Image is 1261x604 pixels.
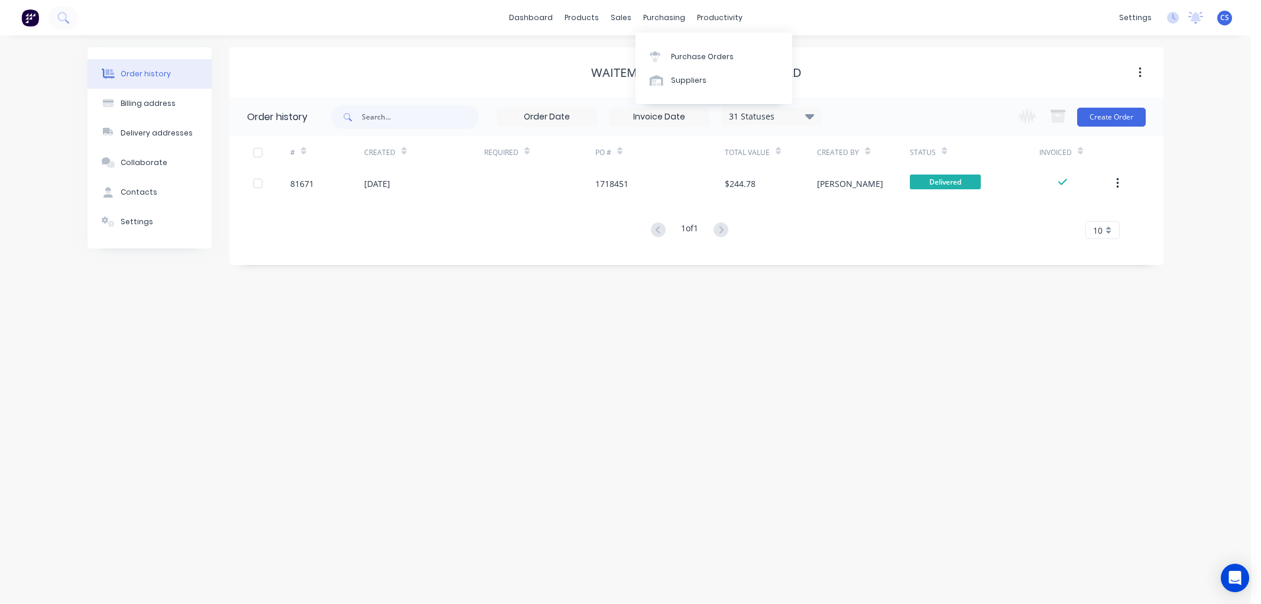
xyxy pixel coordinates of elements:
span: CS [1220,12,1229,23]
a: Purchase Orders [636,44,792,68]
div: Invoiced [1039,136,1113,169]
div: Waitemata District Health Board [591,66,802,80]
div: Created [364,147,396,158]
div: Status [910,136,1039,169]
div: 31 Statuses [722,110,821,123]
div: PO # [595,136,725,169]
div: Delivery addresses [121,128,193,138]
span: 10 [1093,224,1103,237]
div: Invoiced [1039,147,1072,158]
div: Total Value [725,136,817,169]
div: Required [484,147,518,158]
div: Created By [817,136,909,169]
div: $244.78 [725,177,756,190]
div: Billing address [121,98,176,109]
button: Settings [87,207,212,237]
span: Delivered [910,175,981,189]
input: Invoice Date [610,108,709,126]
div: Contacts [121,187,157,198]
div: 1 of 1 [681,222,698,239]
div: # [290,136,364,169]
div: Created By [817,147,859,158]
div: # [290,147,295,158]
div: sales [605,9,637,27]
div: Purchase Orders [671,51,734,62]
div: settings [1113,9,1158,27]
img: Factory [21,9,39,27]
div: purchasing [637,9,691,27]
div: Suppliers [671,75,706,86]
div: Required [484,136,595,169]
button: Billing address [87,89,212,118]
div: PO # [595,147,611,158]
div: Status [910,147,936,158]
div: Collaborate [121,157,167,168]
div: Total Value [725,147,770,158]
a: Suppliers [636,69,792,92]
input: Order Date [497,108,597,126]
div: productivity [691,9,748,27]
button: Order history [87,59,212,89]
button: Collaborate [87,148,212,177]
div: 81671 [290,177,314,190]
button: Delivery addresses [87,118,212,148]
div: 1718451 [595,177,628,190]
div: Open Intercom Messenger [1221,564,1249,592]
div: products [559,9,605,27]
input: Search... [362,105,479,129]
a: dashboard [503,9,559,27]
button: Contacts [87,177,212,207]
div: Settings [121,217,153,227]
div: [PERSON_NAME] [817,177,883,190]
div: Order history [121,69,171,79]
button: Create Order [1077,108,1146,127]
div: Created [364,136,484,169]
div: [DATE] [364,177,390,190]
div: Order history [247,110,307,124]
